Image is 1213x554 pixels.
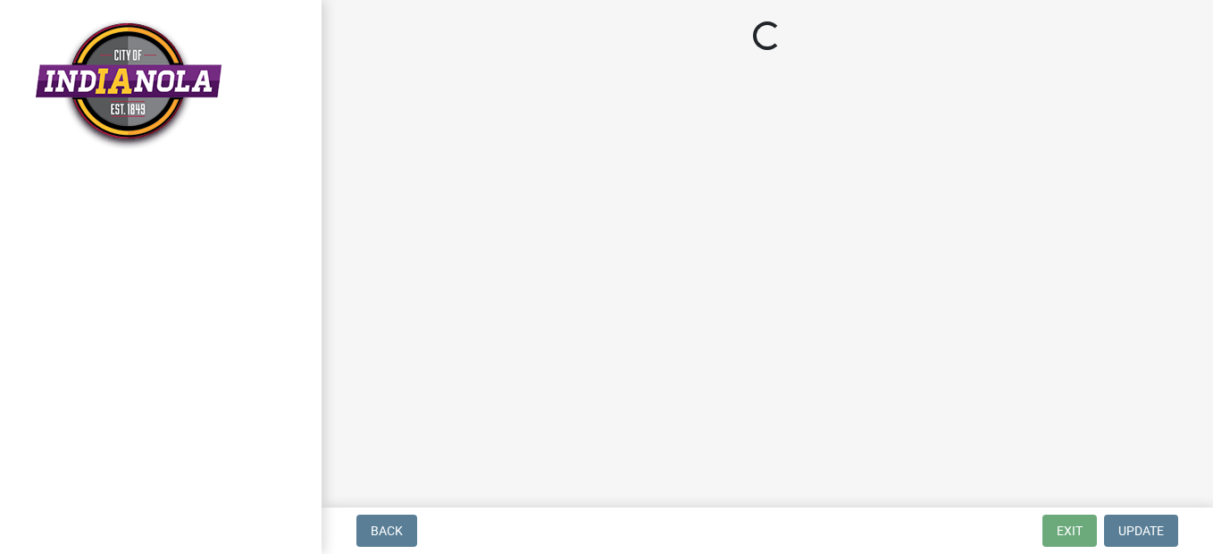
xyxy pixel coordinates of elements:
[356,515,417,547] button: Back
[1104,515,1178,547] button: Update
[1118,524,1164,538] span: Update
[36,19,222,150] img: City of Indianola, Iowa
[371,524,403,538] span: Back
[1042,515,1097,547] button: Exit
